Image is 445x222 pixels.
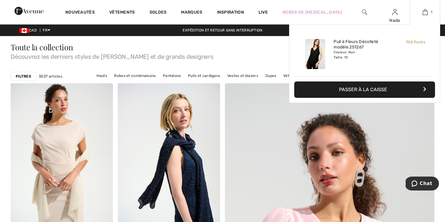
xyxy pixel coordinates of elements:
[392,8,397,16] img: Mes infos
[15,5,44,17] img: 1ère Avenue
[423,8,428,16] img: Mon panier
[380,17,410,24] div: Nada
[65,10,95,16] a: Nouveautés
[19,28,29,33] img: Canadian Dollar
[39,74,62,79] span: 3037 articles
[109,10,135,16] a: Vêtements
[224,72,261,80] a: Vestes et blazers
[280,72,327,80] a: Vêtements d'extérieur
[392,9,397,15] a: Se connecter
[11,42,73,52] span: Toute la collection
[181,10,202,16] a: Marques
[262,72,279,80] a: Jupes
[410,8,440,16] a: 1
[406,177,439,192] iframe: Ouvre un widget dans lequel vous pouvez chatter avec l’un de nos agents
[305,39,325,69] img: Pull à Fleurs Décolleté modèle 251267
[43,28,50,32] span: FR
[334,39,393,50] a: Pull à Fleurs Décolleté modèle 251267
[111,72,159,80] a: Robes et combinaisons
[19,28,39,32] span: CAD
[362,8,367,16] img: recherche
[217,10,244,16] span: Inspiration
[334,50,393,60] div: Couleur: Noir Taille: 10
[282,9,342,15] a: Robes de [MEDICAL_DATA]
[259,9,268,15] a: Live
[160,72,184,80] a: Pantalons
[150,10,167,16] a: Soldes
[11,51,434,60] span: Découvrez les derniers styles de [PERSON_NAME] et de grands designers
[185,72,223,80] a: Pulls et cardigans
[94,72,110,80] a: Hauts
[406,40,425,44] span: 700 Points
[294,81,435,98] button: Passer à la caisse
[16,74,31,79] strong: Filtres
[431,9,432,15] span: 1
